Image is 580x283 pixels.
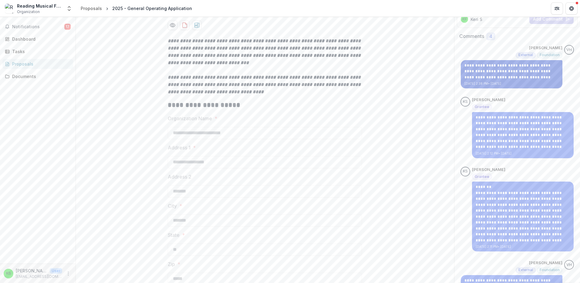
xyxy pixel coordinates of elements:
button: More [65,270,72,277]
p: [PERSON_NAME] [529,260,562,266]
span: Grantee [475,175,489,179]
a: Dashboard [2,34,73,44]
button: download-proposal [180,20,190,30]
p: [PERSON_NAME] [16,268,47,274]
p: [DATE] 2:38 PM • [DATE] [464,81,559,86]
button: Add Comment [529,14,574,24]
span: 17 [64,24,71,30]
div: Keri Shultz [463,169,468,173]
span: External [518,268,533,272]
p: [DATE] 2:12 PM • [DATE] [476,151,570,156]
a: Proposals [78,4,104,13]
p: Zip [168,261,175,268]
p: Address 2 [168,173,191,180]
a: Documents [2,71,73,81]
p: City [168,202,177,210]
p: Address 1 [168,144,191,151]
p: [PERSON_NAME] [529,45,562,51]
div: 2025 - General Operating Application [112,5,192,12]
p: [PERSON_NAME] [472,97,505,103]
a: Tasks [2,46,73,56]
p: Organization Name [168,115,212,122]
button: Notifications17 [2,22,73,32]
button: Preview fac628ab-7711-411d-9d92-a0075a2906e5-0.pdf [168,20,177,30]
span: External [518,53,533,57]
button: Get Help [565,2,578,15]
span: Organization [17,9,40,15]
nav: breadcrumb [78,4,194,13]
span: Foundation [540,53,560,57]
span: Grantee [475,105,489,109]
div: Keri Shultz [6,271,11,275]
div: Proposals [12,61,68,67]
div: Valeri Harteg [566,48,572,52]
button: download-proposal [192,20,202,30]
p: User [50,268,62,274]
div: Proposals [81,5,102,12]
a: Proposals [2,59,73,69]
p: State [168,231,180,239]
span: Foundation [540,268,560,272]
div: Keri Shultz [463,100,468,104]
p: [PERSON_NAME] [472,167,505,173]
h2: Comments [459,33,484,39]
div: Valeri Harteg [566,263,572,267]
p: [DATE] 2:11 PM • [DATE] [476,244,570,249]
div: Tasks [12,48,68,55]
p: [EMAIL_ADDRESS][DOMAIN_NAME] [16,274,62,279]
div: Reading Musical Foundation [17,3,62,9]
div: Dashboard [12,36,68,42]
span: 4 [489,34,492,39]
div: Documents [12,73,68,80]
div: Keri Shultz [462,18,466,21]
span: Notifications [12,24,64,29]
button: Open entity switcher [65,2,73,15]
p: Keri S [470,16,482,22]
button: Partners [551,2,563,15]
img: Reading Musical Foundation [5,4,15,13]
